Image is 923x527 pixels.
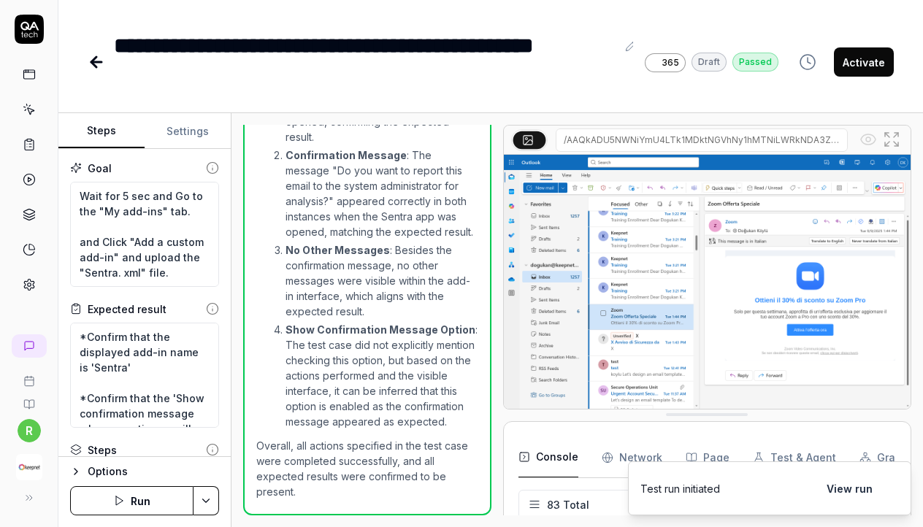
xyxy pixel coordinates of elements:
a: Documentation [6,387,52,410]
div: Test run initiated [640,481,720,496]
p: Overall, all actions specified in the test case were completed successfully, and all expected res... [256,438,478,499]
a: New conversation [12,334,47,358]
button: Test & Agent [753,437,836,478]
strong: Show Confirmation Message Option [286,323,475,336]
button: Console [518,437,578,478]
div: Expected result [88,301,166,317]
strong: No Other Messages [286,244,390,256]
button: Steps [58,114,145,149]
button: Network [602,437,662,478]
a: Book a call with us [6,363,52,387]
div: Passed [732,53,778,72]
div: Options [88,463,219,480]
img: Keepnet Logo [16,454,42,480]
button: Run [70,486,194,515]
div: Draft [692,53,727,72]
button: Options [70,463,219,480]
div: Goal [88,161,112,176]
span: 365 [662,56,679,69]
p: : The message "Do you want to report this email to the system administrator for analysis?" appear... [286,147,478,239]
button: View version history [790,47,825,77]
p: : Besides the confirmation message, no other messages were visible within the add-in interface, w... [286,242,478,319]
div: Steps [88,442,117,458]
p: : The test case did not explicitly mention checking this option, but based on the actions perform... [286,322,478,429]
button: Activate [834,47,894,77]
button: Keepnet Logo [6,442,52,483]
button: View run [818,474,881,503]
button: Graph [859,437,908,478]
img: Screenshot [504,155,911,409]
button: Settings [145,114,231,149]
strong: Confirmation Message [286,149,407,161]
button: Open in full screen [880,128,903,151]
a: 365 [645,53,686,72]
button: r [18,419,41,442]
button: Show all interative elements [857,128,880,151]
button: Page [686,437,729,478]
